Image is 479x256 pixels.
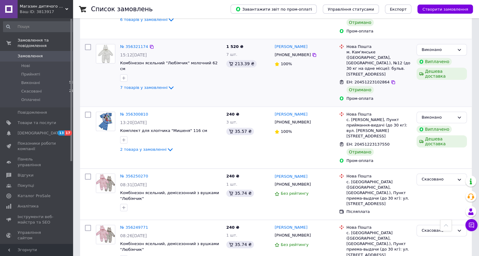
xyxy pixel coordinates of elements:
span: Замовлення та повідомлення [18,38,73,49]
div: [PHONE_NUMBER] [273,180,312,188]
div: Виконано [422,47,454,53]
div: Виплачено [417,58,452,65]
img: Фото товару [96,44,115,63]
div: [PHONE_NUMBER] [273,231,312,239]
span: Прийняті [21,72,40,77]
span: Повідомлення [18,110,47,115]
div: Скасовано [422,176,454,183]
a: Комбінезон ясельний, демісезонний з вушками "Любімчик" [120,241,219,252]
div: Післяплата [346,209,412,214]
a: Створити замовлення [411,7,473,11]
span: 3 шт. [226,120,237,124]
input: Пошук [3,21,76,32]
div: Пром-оплата [346,158,412,163]
span: Інструменти веб-майстра та SEO [18,214,56,225]
a: Фото товару [96,173,115,193]
span: Каталог ProSale [18,193,50,199]
div: Пром-оплата [346,96,412,101]
div: Отримано [346,148,374,156]
div: Скасовано [422,227,454,234]
button: Управління статусами [323,5,379,14]
span: ЕН: 20451223102864 [346,80,390,84]
h1: Список замовлень [91,5,153,13]
span: Товари та послуги [18,120,56,126]
span: 17 [65,130,72,136]
a: Комбінезон ясельний, демісезонний з вушками "Любімчик" [120,190,219,201]
span: Створити замовлення [422,7,468,12]
div: Нова Пошта [346,112,412,117]
a: [PERSON_NAME] [275,112,307,117]
div: 213.39 ₴ [226,60,257,67]
span: Управління сайтом [18,230,56,241]
button: Експорт [385,5,412,14]
span: Без рейтингу [281,191,309,196]
div: Отримано [346,86,374,93]
button: Чат з покупцем [465,219,477,231]
span: 210 [69,89,76,94]
a: 6 товарів у замовленні [120,17,175,22]
span: 7 товарів у замовленні [120,85,167,89]
a: Комбінезон ясельний "Любімчик" молочний 62 см [120,61,218,71]
span: 15:12[DATE] [120,52,147,57]
div: с. [GEOGRAPHIC_DATA] ([GEOGRAPHIC_DATA], [GEOGRAPHIC_DATA].), Пункт приема-выдачи (до 30 кг): ул.... [346,179,412,207]
a: [PERSON_NAME] [275,225,307,231]
span: Аналітика [18,204,39,209]
a: № 356250270 [120,174,148,178]
span: Скасовані [21,89,42,94]
a: Фото товару [96,112,115,131]
div: Нова Пошта [346,44,412,49]
span: 100% [281,129,292,134]
span: 13:20[DATE] [120,120,147,125]
span: Без рейтингу [281,242,309,247]
span: 08:26[DATE] [120,233,147,238]
span: 100% [281,62,292,66]
span: Панель управління [18,157,56,167]
div: [PHONE_NUMBER] [273,118,312,126]
span: Показники роботи компанії [18,141,56,152]
span: Нові [21,63,30,69]
span: Завантажити звіт по пром-оплаті [235,6,312,12]
span: Оплачені [21,97,40,103]
span: 240 ₴ [226,225,239,230]
span: ЕН: 20451223137550 [346,142,390,147]
a: [PERSON_NAME] [275,174,307,180]
span: 7 шт. [226,52,237,57]
span: Управління статусами [328,7,374,12]
img: Фото товару [96,174,115,193]
span: Замовлення [18,53,43,59]
a: № 356249771 [120,225,148,230]
img: Фото товару [96,225,115,244]
a: 2 товара у замовленні [120,147,174,151]
span: 1 520 ₴ [226,44,243,49]
div: 35.74 ₴ [226,241,254,248]
span: 240 ₴ [226,174,239,178]
span: 6 товарів у замовленні [120,17,167,22]
span: [DEMOGRAPHIC_DATA] [18,130,62,136]
span: 1 шт. [226,233,237,237]
div: Дешева доставка [417,135,467,147]
div: [PHONE_NUMBER] [273,51,312,59]
div: 35.74 ₴ [226,190,254,197]
div: Отримано [346,19,374,26]
div: Нова Пошта [346,225,412,230]
div: Ваш ID: 3813917 [20,9,73,15]
span: 551 [69,80,76,86]
span: 2 товара у замовленні [120,147,167,152]
div: 35.57 ₴ [226,128,254,135]
span: 13 [58,130,65,136]
span: Експорт [390,7,407,12]
button: Створити замовлення [417,5,473,14]
span: 240 ₴ [226,112,239,116]
span: Магазин дитячого одягу "Карусель" [20,4,65,9]
img: Фото товару [98,112,113,131]
button: Завантажити звіт по пром-оплаті [231,5,317,14]
a: Комплект для хлопчика "Мишеня" 116 см [120,128,207,133]
div: Нова Пошта [346,173,412,179]
span: Покупці [18,183,34,188]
